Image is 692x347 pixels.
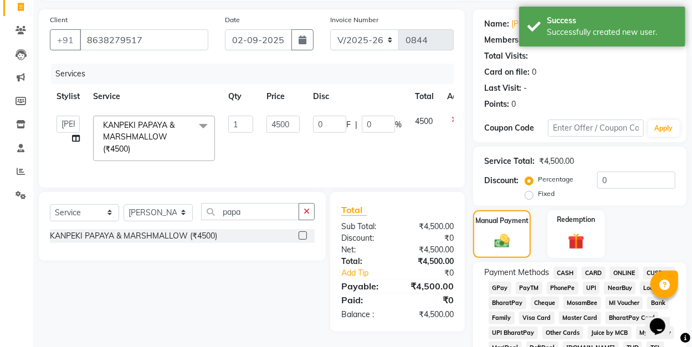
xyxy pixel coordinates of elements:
th: Service [86,84,222,109]
span: % [395,119,402,131]
div: Name: [484,18,509,30]
input: Search or Scan [201,203,299,220]
div: ₹4,500.00 [539,156,574,167]
span: Juice by MCB [588,327,632,339]
span: BharatPay [489,297,526,309]
label: Redemption [557,215,595,225]
div: Card on file: [484,66,530,78]
a: x [130,144,135,154]
span: | [355,119,357,131]
span: Total [341,204,367,216]
div: - [524,82,527,94]
div: Last Visit: [484,82,521,94]
span: Other Cards [542,327,583,339]
span: F [346,119,351,131]
div: Service Total: [484,156,535,167]
th: Price [260,84,306,109]
div: KANPEKI PAPAYA & MARSHMALLOW (₹4500) [50,230,217,242]
div: ₹4,500.00 [398,309,463,320]
span: UPI [583,282,600,294]
th: Total [408,84,440,109]
div: 0 [511,99,516,110]
span: PayTM [516,282,542,294]
th: Action [440,84,477,109]
div: ₹4,500.00 [398,256,463,267]
div: Net: [333,244,398,256]
div: Discount: [333,232,398,244]
span: 4500 [415,116,433,126]
div: Coupon Code [484,122,548,134]
input: Enter Offer / Coupon Code [548,120,643,137]
span: BharatPay Card [606,312,659,324]
div: 0 [532,66,536,78]
span: NearBuy [604,282,635,294]
label: Invoice Number [330,15,378,25]
div: Total: [333,256,398,267]
span: GPay [489,282,511,294]
label: Client [50,15,68,25]
iframe: chat widget [645,303,681,336]
div: Paid: [333,293,398,307]
label: Fixed [538,189,555,199]
div: Successfully created new user. [547,27,677,38]
div: ₹0 [408,267,462,279]
img: _gift.svg [563,231,590,252]
a: [PERSON_NAME] [511,18,573,30]
img: _cash.svg [490,232,515,250]
th: Disc [306,84,408,109]
button: +91 [50,29,81,50]
div: ₹4,500.00 [398,221,463,232]
span: CASH [553,267,577,279]
div: ₹4,500.00 [398,279,463,293]
input: Search by Name/Mobile/Email/Code [80,29,208,50]
span: UPI BharatPay [489,327,538,339]
div: ₹4,500.00 [398,244,463,256]
span: Payment Methods [484,267,549,278]
a: Add Tip [333,267,408,279]
div: Discount: [484,175,519,187]
div: Payable: [333,279,398,293]
label: Manual Payment [475,216,529,226]
div: Success [547,15,677,27]
span: CARD [582,267,606,279]
span: Cheque [531,297,559,309]
th: Stylist [50,84,86,109]
span: Family [489,312,515,324]
div: Balance : [333,309,398,320]
div: Total Visits: [484,50,528,62]
label: Date [225,15,240,25]
span: MyT Money [636,327,675,339]
div: Points: [484,99,509,110]
span: MosamBee [563,297,601,309]
span: ONLINE [610,267,639,279]
span: KANPEKI PAPAYA & MARSHMALLOW (₹4500) [103,120,175,154]
div: ₹0 [398,293,463,307]
button: Apply [648,120,680,137]
span: CUSTOM [643,267,675,279]
div: Sub Total: [333,221,398,232]
label: Percentage [538,174,573,184]
span: MI Voucher [606,297,643,309]
span: PhonePe [547,282,578,294]
div: Membership: [484,34,532,46]
div: Services [51,64,462,84]
span: Master Card [559,312,601,324]
span: Visa Card [519,312,555,324]
span: Loan [640,282,661,294]
div: No Active Membership [484,34,675,46]
span: Bank [647,297,669,309]
th: Qty [222,84,260,109]
div: ₹0 [398,232,463,244]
